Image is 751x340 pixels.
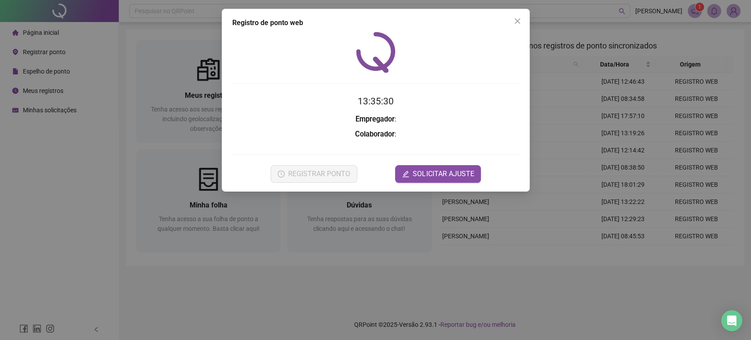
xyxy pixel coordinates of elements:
[514,18,521,25] span: close
[395,165,481,183] button: editSOLICITAR AJUSTE
[413,169,474,179] span: SOLICITAR AJUSTE
[232,129,519,140] h3: :
[402,170,409,177] span: edit
[355,130,395,138] strong: Colaborador
[356,32,396,73] img: QRPoint
[358,96,394,107] time: 13:35:30
[510,14,524,28] button: Close
[232,18,519,28] div: Registro de ponto web
[355,115,394,123] strong: Empregador
[232,114,519,125] h3: :
[721,310,742,331] div: Open Intercom Messenger
[270,165,357,183] button: REGISTRAR PONTO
